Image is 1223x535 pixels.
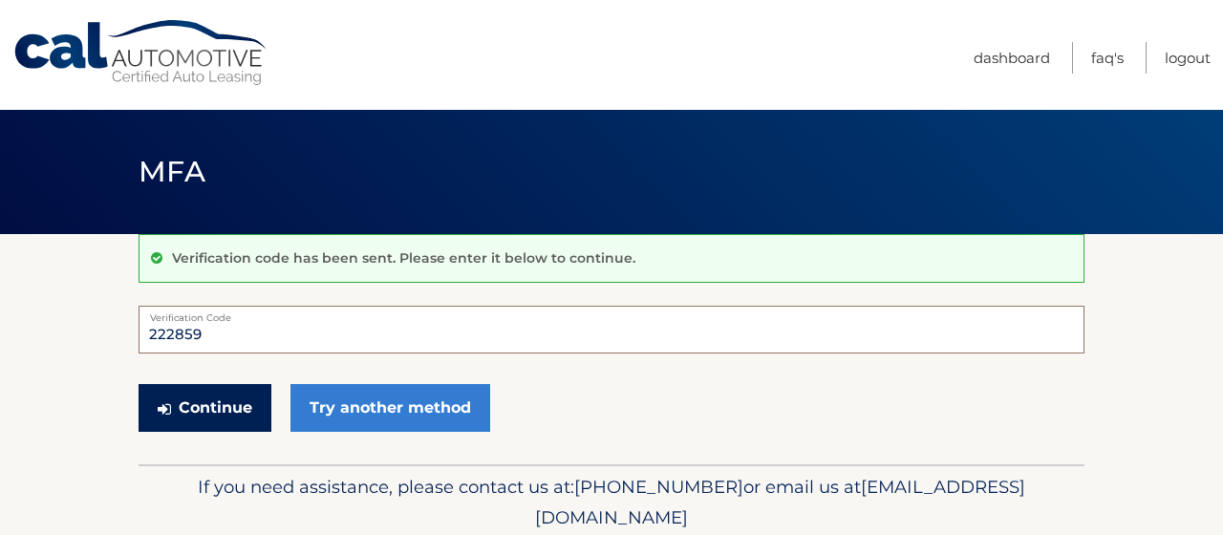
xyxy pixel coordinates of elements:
p: Verification code has been sent. Please enter it below to continue. [172,249,635,267]
input: Verification Code [139,306,1084,353]
a: FAQ's [1091,42,1124,74]
a: Cal Automotive [12,19,270,87]
a: Dashboard [974,42,1050,74]
p: If you need assistance, please contact us at: or email us at [151,472,1072,533]
label: Verification Code [139,306,1084,321]
span: [EMAIL_ADDRESS][DOMAIN_NAME] [535,476,1025,528]
span: MFA [139,154,205,189]
span: [PHONE_NUMBER] [574,476,743,498]
a: Try another method [290,384,490,432]
button: Continue [139,384,271,432]
a: Logout [1165,42,1211,74]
